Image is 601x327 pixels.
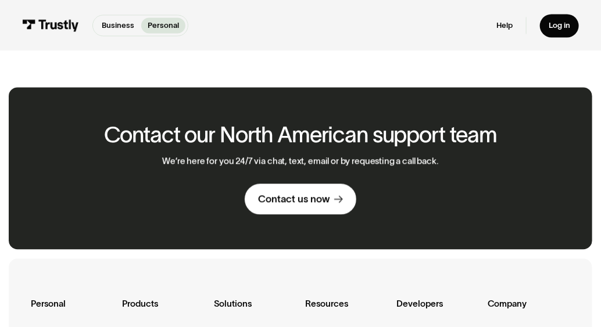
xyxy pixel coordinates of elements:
div: Company [488,297,570,324]
h2: Contact our North American support team [104,123,498,147]
div: Resources [305,297,387,324]
p: Personal [148,20,179,31]
a: Log in [540,14,579,37]
div: Developers [396,297,478,324]
a: Help [496,20,513,30]
a: Contact us now [245,184,356,214]
div: Contact us now [258,192,330,205]
div: Solutions [214,297,296,324]
div: Products [122,297,204,324]
a: Business [95,17,141,33]
p: Business [102,20,134,31]
a: Personal [141,17,186,33]
div: Personal [31,297,113,324]
p: We’re here for you 24/7 via chat, text, email or by requesting a call back. [162,156,439,166]
img: Trustly Logo [22,19,80,31]
div: Log in [549,20,570,30]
